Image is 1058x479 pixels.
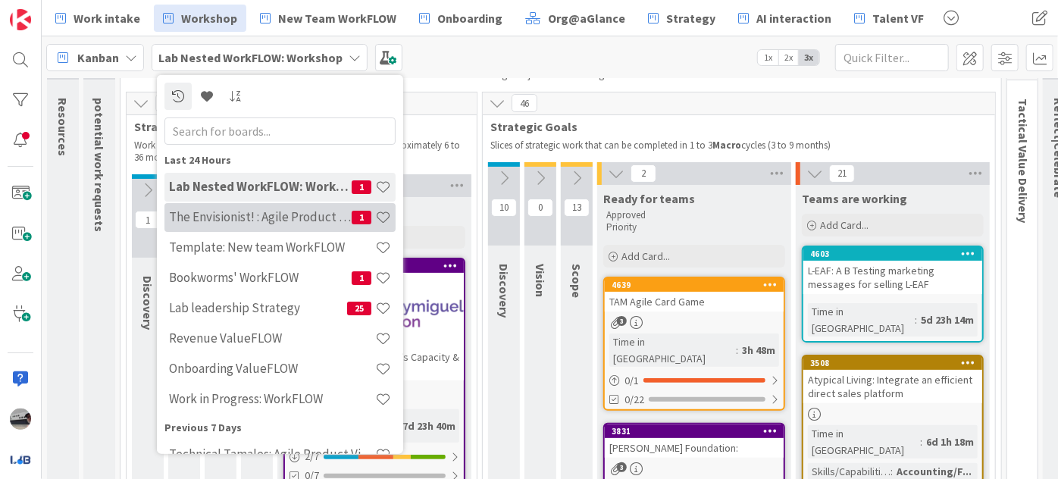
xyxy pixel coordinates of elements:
[169,446,375,462] h4: Technical Tamales: Agile Product Vision
[606,209,782,221] p: Approved
[845,5,933,32] a: Talent VF
[621,249,670,263] span: Add Card...
[548,9,625,27] span: Org@aGlance
[605,438,784,458] div: [PERSON_NAME] Foundation:
[10,409,31,430] img: jB
[169,300,347,315] h4: Lab leadership Strategy
[410,5,512,32] a: Onboarding
[808,303,915,337] div: Time in [GEOGRAPHIC_DATA]
[527,199,553,217] span: 0
[803,356,982,403] div: 3508Atypical Living: Integrate an efficient direct sales platform
[278,9,396,27] span: New Team WorkFLOW
[756,9,831,27] span: AI interaction
[803,261,982,294] div: L-EAF: A B Testing marketing messages for selling L-EAF
[605,424,784,438] div: 3831
[169,209,352,224] h4: The Envisionist! : Agile Product Vision
[533,264,548,297] span: Vision
[624,392,644,408] span: 0/22
[490,139,988,152] p: Slices of strategic work that can be completed in 1 to 3 cycles (3 to 9 months)
[835,44,949,71] input: Quick Filter...
[810,358,982,368] div: 3508
[810,249,982,259] div: 4603
[922,434,978,450] div: 6d 1h 18m
[808,425,920,459] div: Time in [GEOGRAPHIC_DATA]
[92,98,107,232] span: potential work requests
[169,270,352,285] h4: Bookworms' WorkFLOW
[164,152,396,167] div: Last 24 Hours
[251,5,405,32] a: New Team WorkFLOW
[803,247,982,261] div: 4603
[77,49,119,67] span: Kanban
[803,356,982,370] div: 3508
[736,342,738,358] span: :
[569,264,584,298] span: Scope
[154,5,246,32] a: Workshop
[612,280,784,290] div: 4639
[920,434,922,450] span: :
[603,191,695,206] span: Ready for teams
[820,218,869,232] span: Add Card...
[603,277,785,411] a: 4639TAM Agile Card GameTime in [GEOGRAPHIC_DATA]:3h 48m0/10/22
[605,424,784,458] div: 3831[PERSON_NAME] Foundation:
[352,210,371,224] span: 1
[605,292,784,312] div: TAM Agile Card Game
[352,180,371,193] span: 1
[169,330,375,346] h4: Revenue ValueFLOW
[46,5,149,32] a: Work intake
[1016,99,1031,223] span: Tactical Value Delivery
[135,211,161,229] span: 1
[169,239,375,255] h4: Template: New team WorkFLOW
[164,419,396,435] div: Previous 7 Days
[347,301,371,315] span: 25
[134,119,458,134] span: Strategic Objective
[10,449,31,470] img: avatar
[617,462,627,472] span: 3
[605,371,784,390] div: 0/1
[437,9,502,27] span: Onboarding
[758,50,778,65] span: 1x
[169,179,352,194] h4: Lab Nested WorkFLOW: Workshop
[612,426,784,437] div: 3831
[74,9,140,27] span: Work intake
[55,98,70,156] span: Resources
[564,199,590,217] span: 13
[917,312,978,328] div: 5d 23h 14m
[617,316,627,326] span: 3
[712,139,741,152] strong: Macro
[181,9,237,27] span: Workshop
[496,264,512,318] span: Discovery
[134,139,469,164] p: Work which will take .5 to 3 cycles (multiple quarters or approximately 6 to 36 months)
[803,370,982,403] div: Atypical Living: Integrate an efficient direct sales platform
[872,9,924,27] span: Talent VF
[305,449,319,465] span: 2 / 7
[490,119,976,134] span: Strategic Goals
[606,221,782,233] p: Priority
[164,117,396,144] input: Search for boards...
[802,246,984,343] a: 4603L-EAF: A B Testing marketing messages for selling L-EAFTime in [GEOGRAPHIC_DATA]:5d 23h 14m
[802,191,907,206] span: Teams are working
[729,5,840,32] a: AI interaction
[609,333,736,367] div: Time in [GEOGRAPHIC_DATA]
[491,199,517,217] span: 10
[158,50,343,65] b: Lab Nested WorkFLOW: Workshop
[352,271,371,284] span: 1
[738,342,779,358] div: 3h 48m
[140,276,155,330] span: Discovery
[829,164,855,183] span: 21
[605,278,784,292] div: 4639
[778,50,799,65] span: 2x
[512,94,537,112] span: 46
[10,9,31,30] img: Visit kanbanzone.com
[605,278,784,312] div: 4639TAM Agile Card Game
[666,9,715,27] span: Strategy
[169,391,375,406] h4: Work in Progress: WorkFLOW
[631,164,656,183] span: 2
[388,418,459,434] div: 117d 23h 40m
[155,94,181,112] span: 14
[915,312,917,328] span: :
[803,247,982,294] div: 4603L-EAF: A B Testing marketing messages for selling L-EAF
[516,5,634,32] a: Org@aGlance
[799,50,819,65] span: 3x
[639,5,725,32] a: Strategy
[285,447,464,466] div: 2/7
